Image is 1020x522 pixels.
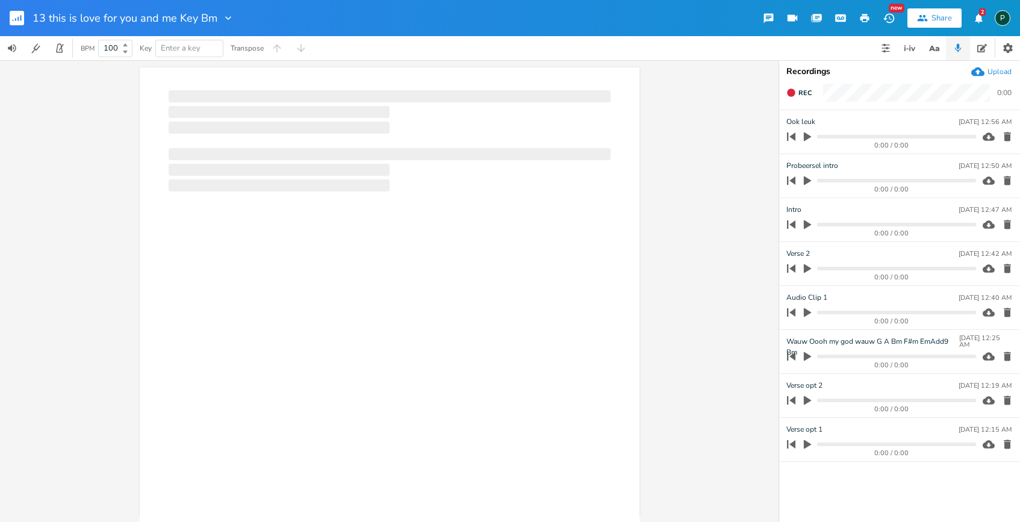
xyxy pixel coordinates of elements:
div: Share [931,13,952,23]
button: Rec [782,83,816,102]
div: 0:00 / 0:00 [807,142,976,149]
div: [DATE] 12:40 AM [959,294,1012,301]
span: Enter a key [161,43,201,54]
div: 0:00 / 0:00 [807,186,976,193]
div: 0:00 / 0:00 [807,318,976,325]
span: Probeersel intro [786,160,838,172]
div: [DATE] 12:47 AM [959,207,1012,213]
div: Upload [987,67,1012,76]
div: Key [140,45,152,52]
div: 0:00 / 0:00 [807,230,976,237]
div: Recordings [786,67,1013,76]
span: Verse opt 1 [786,424,823,435]
div: 0:00 / 0:00 [807,274,976,281]
div: [DATE] 12:25 AM [959,335,1012,348]
div: 0:00 [997,89,1012,96]
div: BPM [81,45,95,52]
div: [DATE] 12:19 AM [959,382,1012,389]
span: Rec [798,89,812,98]
span: 13 this is love for you and me Key Bm [33,13,217,23]
button: Share [907,8,962,28]
span: Ook leuk [786,116,815,128]
div: 0:00 / 0:00 [807,406,976,412]
button: Upload [971,65,1012,78]
div: [DATE] 12:42 AM [959,250,1012,257]
span: Verse opt 2 [786,380,823,391]
div: 2 [979,8,986,16]
span: Audio Clip 1 [786,292,827,303]
div: [DATE] 12:50 AM [959,163,1012,169]
div: 0:00 / 0:00 [807,362,976,368]
span: Intro [786,204,801,216]
div: Piepo [995,10,1010,26]
button: P [995,4,1010,32]
div: [DATE] 12:56 AM [959,119,1012,125]
button: New [877,7,901,29]
div: Transpose [231,45,264,52]
span: Wauw Oooh my god wauw G A Bm F#m EmAdd9 Bm [786,336,959,347]
div: 0:00 / 0:00 [807,450,976,456]
div: New [889,4,904,13]
span: Verse 2 [786,248,810,259]
div: [DATE] 12:15 AM [959,426,1012,433]
button: 2 [966,7,990,29]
